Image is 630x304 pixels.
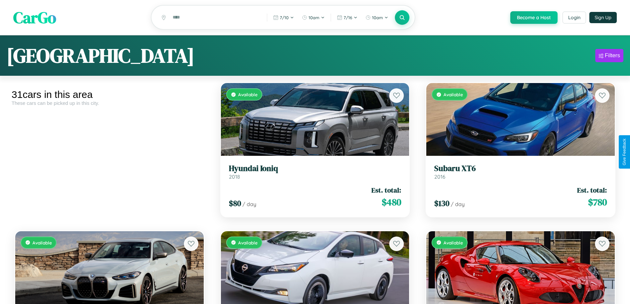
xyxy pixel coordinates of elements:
button: Filters [595,49,623,62]
span: 2016 [434,173,445,180]
span: $ 130 [434,198,449,209]
span: 2018 [229,173,240,180]
span: 7 / 16 [344,15,352,20]
h1: [GEOGRAPHIC_DATA] [7,42,194,69]
span: Available [443,240,463,245]
span: $ 780 [588,195,607,209]
h3: Hyundai Ioniq [229,164,401,173]
span: 10am [372,15,383,20]
button: 7/16 [334,12,361,23]
span: Available [238,240,258,245]
span: Est. total: [371,185,401,195]
a: Hyundai Ioniq2018 [229,164,401,180]
span: $ 480 [382,195,401,209]
span: 7 / 10 [280,15,289,20]
div: 31 cars in this area [12,89,207,100]
span: / day [451,201,465,207]
div: Filters [605,52,620,59]
button: Become a Host [510,11,558,24]
div: Give Feedback [622,139,627,165]
div: These cars can be picked up in this city. [12,100,207,106]
button: 10am [299,12,328,23]
span: Available [443,92,463,97]
span: Est. total: [577,185,607,195]
span: CarGo [13,7,56,28]
a: Subaru XT62016 [434,164,607,180]
span: $ 80 [229,198,241,209]
span: Available [238,92,258,97]
span: / day [242,201,256,207]
span: 10am [309,15,319,20]
button: 10am [362,12,392,23]
span: Available [32,240,52,245]
button: 7/10 [270,12,297,23]
h3: Subaru XT6 [434,164,607,173]
button: Sign Up [589,12,617,23]
button: Login [563,12,586,23]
